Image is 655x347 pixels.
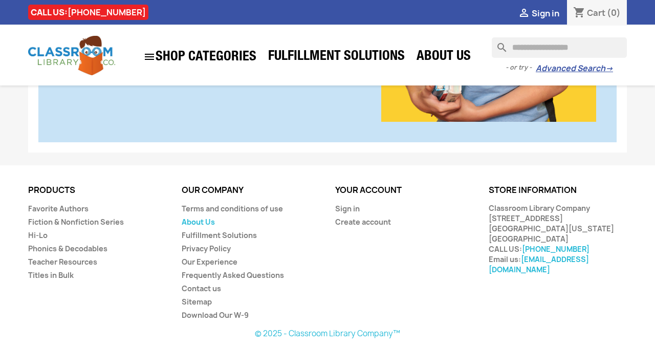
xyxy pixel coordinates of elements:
[492,37,504,50] i: search
[28,257,97,267] a: Teacher Resources
[255,328,400,339] a: © 2025 - Classroom Library Company™
[68,7,146,18] a: [PHONE_NUMBER]
[573,7,585,19] i: shopping_cart
[263,47,410,68] a: Fulfillment Solutions
[522,244,589,254] a: [PHONE_NUMBER]
[605,63,613,74] span: →
[28,244,107,253] a: Phonics & Decodables
[518,8,530,20] i: 
[506,62,536,73] span: - or try -
[182,186,320,195] p: Our company
[532,8,559,19] span: Sign in
[411,47,476,68] a: About Us
[489,186,627,195] p: Store information
[182,270,284,280] a: Frequently Asked Questions
[182,230,257,240] a: Fulfillment Solutions
[489,203,627,275] div: Classroom Library Company [STREET_ADDRESS] [GEOGRAPHIC_DATA][US_STATE] [GEOGRAPHIC_DATA] CALL US:...
[335,184,402,196] a: Your account
[182,204,283,213] a: Terms and conditions of use
[182,244,231,253] a: Privacy Policy
[182,217,215,227] a: About Us
[28,270,74,280] a: Titles in Bulk
[335,204,360,213] a: Sign in
[492,37,627,58] input: Search
[138,46,261,68] a: SHOP CATEGORIES
[28,204,89,213] a: Favorite Authors
[28,217,124,227] a: Fiction & Nonfiction Series
[607,7,621,18] span: (0)
[182,257,237,267] a: Our Experience
[182,310,249,320] a: Download Our W-9
[182,297,212,307] a: Sitemap
[536,63,613,74] a: Advanced Search→
[335,217,391,227] a: Create account
[28,36,115,75] img: Classroom Library Company
[143,51,156,63] i: 
[28,230,48,240] a: Hi-Lo
[587,7,605,18] span: Cart
[28,186,166,195] p: Products
[182,284,221,293] a: Contact us
[28,5,148,20] div: CALL US:
[518,8,559,19] a:  Sign in
[489,254,589,274] a: [EMAIL_ADDRESS][DOMAIN_NAME]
